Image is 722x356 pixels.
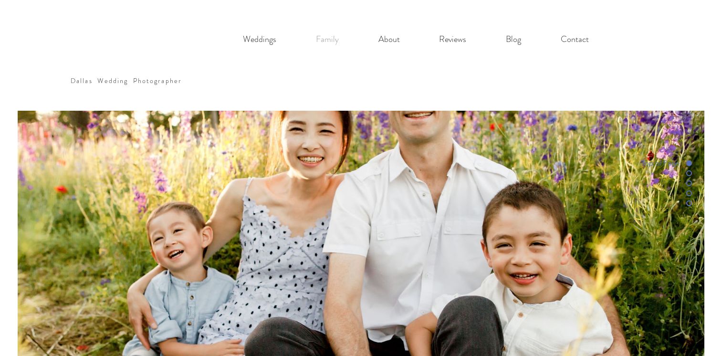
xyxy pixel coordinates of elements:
p: About [374,30,405,49]
a: Top of Page [550,158,692,168]
a: Contact [541,30,609,49]
p: Family [311,30,344,49]
nav: Site [223,30,609,49]
p: Contact [556,30,594,49]
span: Top of Page [641,158,686,168]
a: Family [296,30,359,49]
p: Reviews [434,30,471,49]
a: Dallas Wedding Photographer [71,76,182,85]
a: Blog [486,30,541,49]
a: About [359,30,419,49]
nav: Page [550,158,692,198]
a: Reviews [419,30,486,49]
p: Blog [501,30,526,49]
